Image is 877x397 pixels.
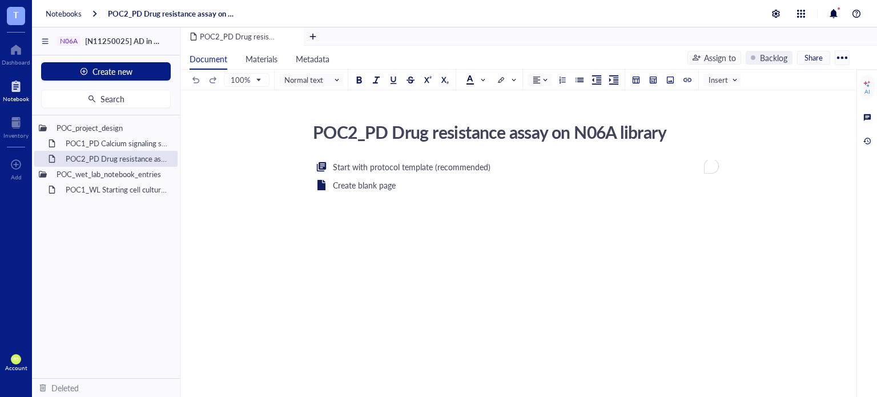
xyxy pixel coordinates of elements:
div: Backlog [760,51,787,64]
div: POC_wet_lab_notebook_entries [51,166,173,182]
button: Share [797,51,830,65]
div: N06A [60,37,78,45]
span: 100% [231,75,260,85]
span: [N11250025] AD in GBM project-POC [85,35,214,46]
a: Notebook [3,77,29,102]
span: Document [190,53,227,65]
div: POC1_PD Calcium signaling screen of N06A library [61,135,173,151]
a: Dashboard [2,41,30,66]
div: Create blank page [333,179,396,191]
a: Notebooks [46,9,82,19]
div: Deleted [51,382,79,394]
div: Notebook [3,95,29,102]
button: Search [41,90,171,108]
div: POC2_PD Drug resistance assay on N06A library [308,118,714,146]
button: Create new [41,62,171,81]
div: Assign to [704,51,736,64]
div: POC2_PD Drug resistance assay on N06A library [61,151,173,167]
a: Inventory [3,114,29,139]
div: Add [11,174,22,181]
div: Account [5,364,27,371]
span: Materials [246,53,277,65]
div: POC_project_design [51,120,173,136]
span: Normal text [284,75,340,85]
span: Create new [92,67,132,76]
span: Metadata [296,53,329,65]
span: T [13,7,19,22]
div: Inventory [3,132,29,139]
span: PO [13,357,19,362]
div: Start with protocol template (recommended) [333,161,490,173]
div: To enrich screen reader interactions, please activate Accessibility in Grammarly extension settings [312,160,719,380]
span: Search [100,94,124,103]
span: Insert [709,75,738,85]
span: Share [804,53,823,63]
div: Dashboard [2,59,30,66]
div: POC1_WL Starting cell culture protocol [61,182,173,198]
div: AI [864,88,870,95]
a: POC2_PD Drug resistance assay on N06A library [108,9,237,19]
